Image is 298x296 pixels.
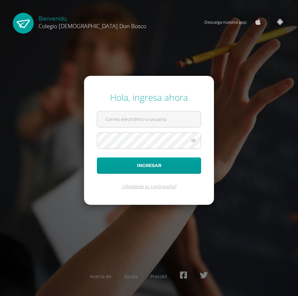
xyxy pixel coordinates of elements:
[97,91,201,103] div: Hola, ingresa ahora
[38,13,146,30] div: Bienvenido,
[38,22,146,30] span: Colegio [DEMOGRAPHIC_DATA] Don Bosco
[90,273,111,279] a: Acerca de
[204,16,253,28] span: Descarga nuestra app:
[122,183,177,189] a: ¿Olvidaste tu contraseña?
[97,111,201,127] input: Correo electrónico o usuario
[97,157,201,174] button: Ingresar
[124,273,138,279] a: Ayuda
[150,273,167,279] a: Presskit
